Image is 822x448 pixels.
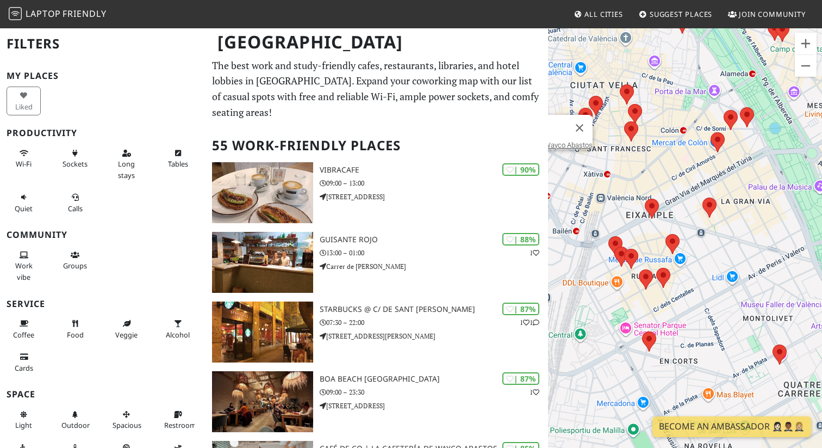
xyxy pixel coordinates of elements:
h2: 55 Work-Friendly Places [212,129,541,162]
div: | 88% [502,233,539,246]
div: | 90% [502,163,539,176]
p: 09:00 – 23:30 [320,387,548,397]
button: Coffee [7,315,41,343]
span: Restroom [164,420,196,430]
p: Carrer de [PERSON_NAME] [320,261,548,272]
p: 1 [530,387,539,397]
div: | 87% [502,303,539,315]
h1: [GEOGRAPHIC_DATA] [209,27,546,57]
img: LaptopFriendly [9,7,22,20]
a: Guisante Rojo | 88% 1 Guisante Rojo 13:00 – 01:00 Carrer de [PERSON_NAME] [205,232,548,293]
button: Work vibe [7,246,41,286]
a: Vibracafe | 90% Vibracafe 09:00 – 13:00 [STREET_ADDRESS] [205,162,548,223]
button: Restroom [161,406,195,434]
a: Starbucks @ C/ de Sant Vicent Màrtir | 87% 11 Starbucks @ C/ de Sant [PERSON_NAME] 07:30 – 22:00 ... [205,302,548,363]
p: [STREET_ADDRESS] [320,401,548,411]
span: Outdoor area [61,420,90,430]
h3: Community [7,230,199,240]
span: Natural light [15,420,32,430]
img: Starbucks @ C/ de Sant Vicent Màrtir [212,302,313,363]
p: The best work and study-friendly cafes, restaurants, libraries, and hotel lobbies in [GEOGRAPHIC_... [212,58,541,120]
a: Suggest Places [634,4,717,24]
h3: Service [7,299,199,309]
a: LaptopFriendly LaptopFriendly [9,5,107,24]
p: 07:30 – 22:00 [320,317,548,328]
button: Cards [7,348,41,377]
p: [STREET_ADDRESS][PERSON_NAME] [320,331,548,341]
button: Spacious [109,406,144,434]
button: Tables [161,144,195,173]
p: 09:00 – 13:00 [320,178,548,188]
button: Outdoor [58,406,92,434]
img: Boa Beach València [212,371,313,432]
span: Spacious [113,420,141,430]
span: Friendly [63,8,106,20]
span: Veggie [115,330,138,340]
button: Food [58,315,92,343]
span: Laptop [26,8,61,20]
button: Zoom out [795,55,817,77]
span: People working [15,261,33,281]
a: Join Community [724,4,810,24]
span: Video/audio calls [68,204,83,213]
h2: Filters [7,27,199,60]
span: Coffee [13,330,34,340]
a: Boa Beach València | 87% 1 Boa Beach [GEOGRAPHIC_DATA] 09:00 – 23:30 [STREET_ADDRESS] [205,371,548,432]
button: Alcohol [161,315,195,343]
span: Credit cards [15,363,33,373]
h3: Guisante Rojo [320,235,548,244]
button: Zoom in [795,33,817,54]
div: | 87% [502,372,539,385]
button: Sockets [58,144,92,173]
span: All Cities [584,9,623,19]
span: Group tables [63,261,87,271]
button: Groups [58,246,92,275]
h3: My Places [7,71,199,81]
h3: Starbucks @ C/ de Sant [PERSON_NAME] [320,305,548,314]
button: Close [566,115,593,141]
span: Long stays [118,159,135,180]
p: [STREET_ADDRESS] [320,192,548,202]
p: 1 [530,248,539,258]
h3: Vibracafe [320,165,548,175]
span: Stable Wi-Fi [16,159,32,169]
button: Long stays [109,144,144,184]
a: All Cities [569,4,627,24]
span: Alcohol [166,330,190,340]
p: 1 1 [520,317,539,328]
h3: Productivity [7,128,199,138]
span: Join Community [739,9,806,19]
span: Work-friendly tables [168,159,188,169]
h3: Boa Beach [GEOGRAPHIC_DATA] [320,375,548,384]
span: Power sockets [63,159,88,169]
button: Veggie [109,315,144,343]
span: Quiet [15,204,33,213]
span: Suggest Places [650,9,713,19]
button: Light [7,406,41,434]
p: 13:00 – 01:00 [320,248,548,258]
img: Vibracafe [212,162,313,223]
button: Quiet [7,188,41,217]
button: Calls [58,188,92,217]
span: Food [67,330,84,340]
a: Become an Ambassador 🤵🏻‍♀️🤵🏾‍♂️🤵🏼‍♀️ [652,416,811,437]
button: Wi-Fi [7,144,41,173]
img: Guisante Rojo [212,232,313,293]
h3: Space [7,389,199,400]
